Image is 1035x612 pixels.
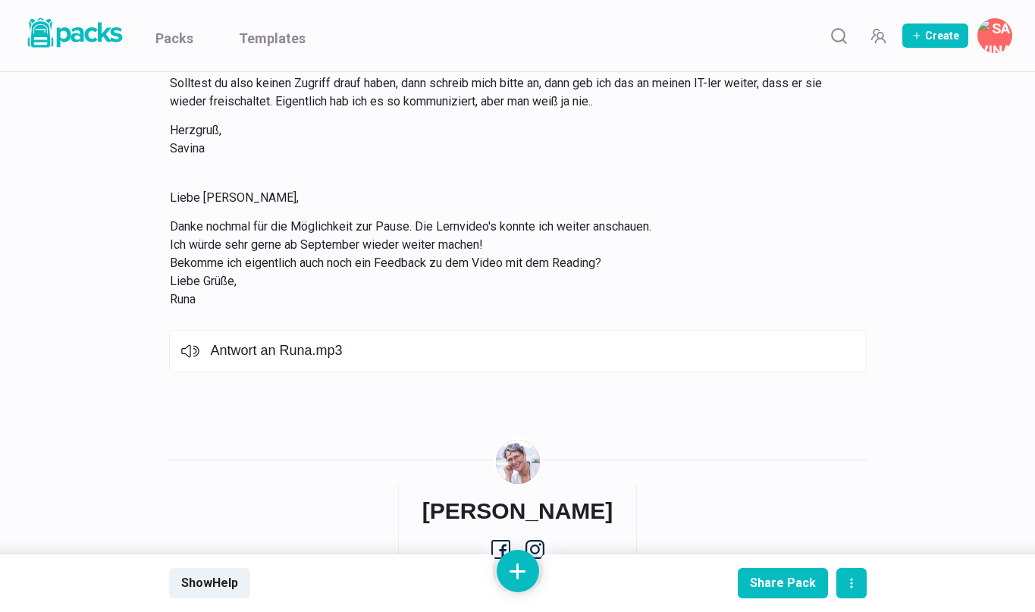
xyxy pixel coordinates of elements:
[525,540,544,559] a: instagram
[169,568,250,598] button: ShowHelp
[977,18,1012,53] button: Savina Tilmann
[863,20,893,51] button: Manage Team Invites
[211,343,857,359] p: Antwort an Runa.mp3
[738,568,828,598] button: Share Pack
[170,121,848,158] p: Herzgruß, Savina
[422,497,613,525] h6: [PERSON_NAME]
[496,440,540,484] img: Savina Tilmann
[823,20,854,51] button: Search
[23,15,125,51] img: Packs logo
[836,568,867,598] button: actions
[750,576,816,590] div: Share Pack
[23,15,125,56] a: Packs logo
[170,189,848,207] p: Liebe [PERSON_NAME],
[491,540,510,559] a: facebook
[170,218,848,309] p: Danke nochmal für die Möglichkeit zur Pause. Die Lernvideo's konnte ich weiter anschauen. Ich wür...
[902,24,968,48] button: Create Pack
